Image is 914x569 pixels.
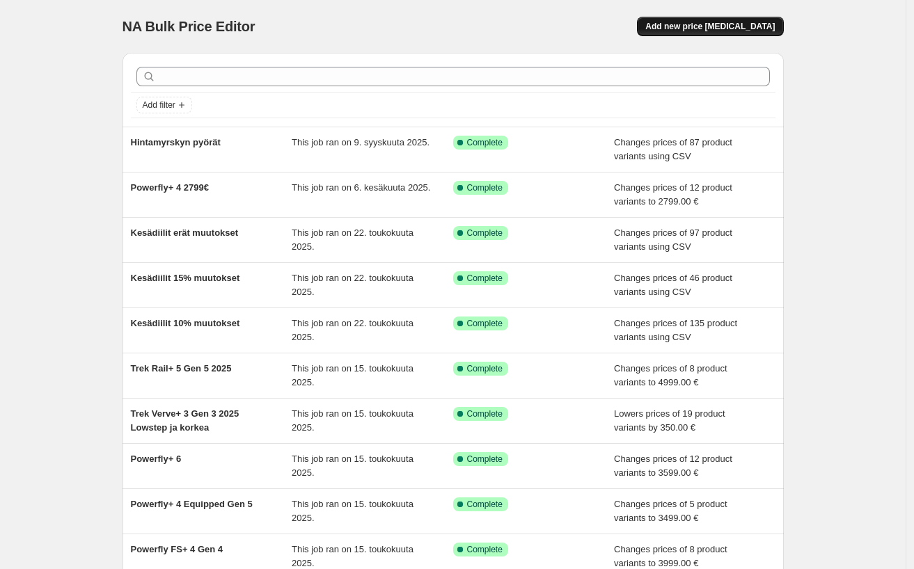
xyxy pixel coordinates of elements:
span: Complete [467,227,503,239]
span: Powerfly+ 6 [131,454,182,464]
span: Changes prices of 135 product variants using CSV [614,318,737,342]
button: Add filter [136,97,192,113]
button: Add new price [MEDICAL_DATA] [637,17,783,36]
span: Powerfly FS+ 4 Gen 4 [131,544,223,554]
span: Trek Rail+ 5 Gen 5 2025 [131,363,232,374]
span: Powerfly+ 4 Equipped Gen 5 [131,499,253,509]
span: Complete [467,454,503,465]
span: Complete [467,182,503,193]
span: Kesädiilit 15% muutokset [131,273,240,283]
span: Powerfly+ 4 2799€ [131,182,209,193]
span: Changes prices of 5 product variants to 3499.00 € [614,499,727,523]
span: This job ran on 15. toukokuuta 2025. [292,454,413,478]
span: Complete [467,408,503,419]
span: Hintamyrskyn pyörät [131,137,221,147]
span: This job ran on 15. toukokuuta 2025. [292,544,413,568]
span: This job ran on 22. toukokuuta 2025. [292,227,413,252]
span: Complete [467,137,503,148]
span: Lowers prices of 19 product variants by 350.00 € [614,408,725,433]
span: This job ran on 6. kesäkuuta 2025. [292,182,430,193]
span: Complete [467,273,503,284]
span: This job ran on 9. syyskuuta 2025. [292,137,430,147]
span: Changes prices of 87 product variants using CSV [614,137,732,161]
span: This job ran on 15. toukokuuta 2025. [292,499,413,523]
span: This job ran on 15. toukokuuta 2025. [292,363,413,387]
span: Complete [467,499,503,510]
span: Add new price [MEDICAL_DATA] [645,21,775,32]
span: Kesädiilit 10% muutokset [131,318,240,328]
span: Changes prices of 8 product variants to 4999.00 € [614,363,727,387]
span: This job ran on 22. toukokuuta 2025. [292,318,413,342]
span: Complete [467,318,503,329]
span: NA Bulk Price Editor [123,19,255,34]
span: Changes prices of 97 product variants using CSV [614,227,732,252]
span: Kesädiilit erät muutokset [131,227,239,238]
span: Complete [467,544,503,555]
span: Add filter [143,99,175,111]
span: Trek Verve+ 3 Gen 3 2025 Lowstep ja korkea [131,408,239,433]
span: Changes prices of 46 product variants using CSV [614,273,732,297]
span: Changes prices of 12 product variants to 2799.00 € [614,182,732,207]
span: Changes prices of 12 product variants to 3599.00 € [614,454,732,478]
span: This job ran on 15. toukokuuta 2025. [292,408,413,433]
span: Complete [467,363,503,374]
span: This job ran on 22. toukokuuta 2025. [292,273,413,297]
span: Changes prices of 8 product variants to 3999.00 € [614,544,727,568]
